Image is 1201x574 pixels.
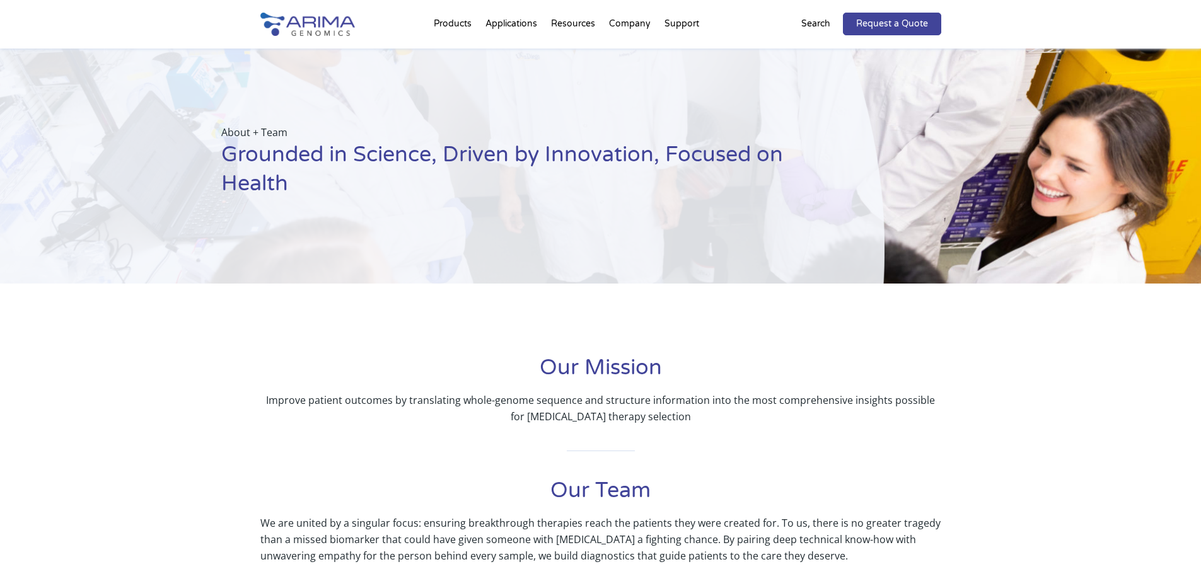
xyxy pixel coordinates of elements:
img: Arima-Genomics-logo [260,13,355,36]
p: About + Team [221,124,821,141]
p: Improve patient outcomes by translating whole-genome sequence and structure information into the ... [260,392,941,425]
p: We are united by a singular focus: ensuring breakthrough therapies reach the patients they were c... [260,515,941,564]
h1: Our Team [260,476,941,515]
h1: Grounded in Science, Driven by Innovation, Focused on Health [221,141,821,208]
h1: Our Mission [260,353,941,392]
p: Search [801,16,830,32]
a: Request a Quote [843,13,941,35]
